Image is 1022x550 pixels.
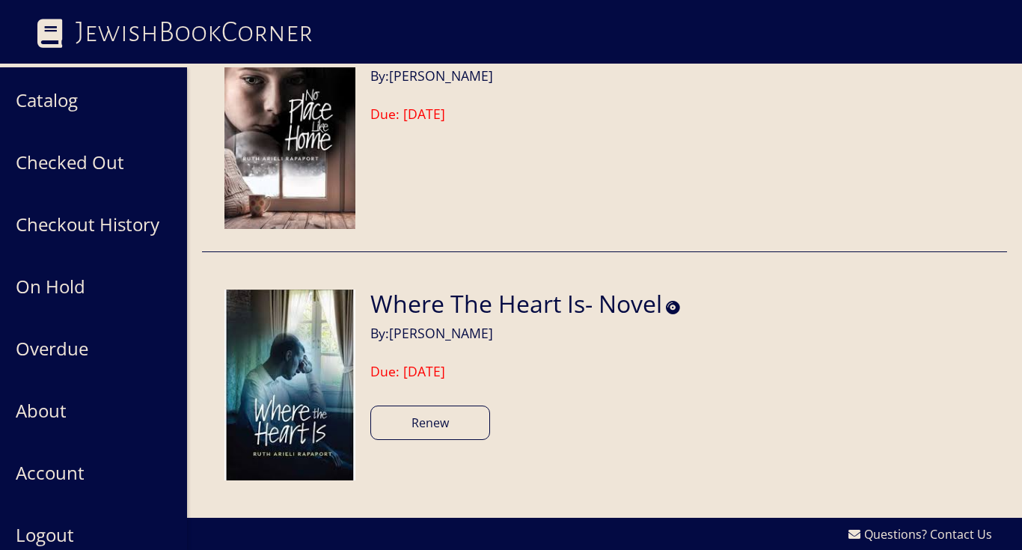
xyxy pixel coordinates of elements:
[224,290,355,480] img: media
[370,64,687,84] h6: By: [PERSON_NAME]
[224,32,355,229] img: media
[848,525,992,543] a: Questions? Contact Us
[370,364,680,379] h6: Due: [DATE]
[370,106,687,122] h6: Due: [DATE]
[370,406,490,440] button: Renew
[370,322,680,341] h6: By: [PERSON_NAME]
[370,290,662,318] h2: Where The Heart Is- Novel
